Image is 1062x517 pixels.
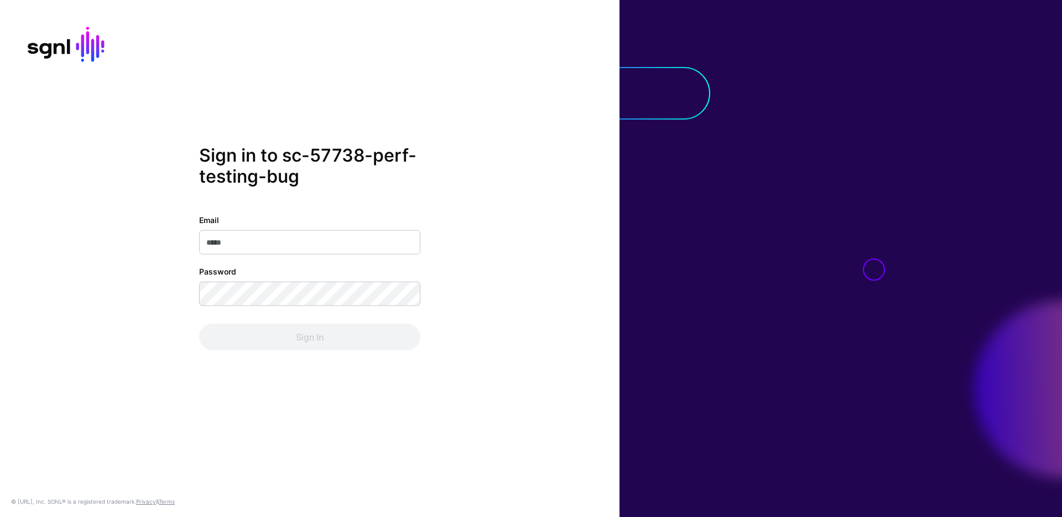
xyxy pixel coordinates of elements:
[199,265,236,277] label: Password
[199,214,219,225] label: Email
[159,498,175,505] a: Terms
[136,498,156,505] a: Privacy
[199,145,420,188] h2: Sign in to sc-57738-perf-testing-bug
[11,497,175,506] div: © [URL], Inc. SGNL® is a registered trademark. &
